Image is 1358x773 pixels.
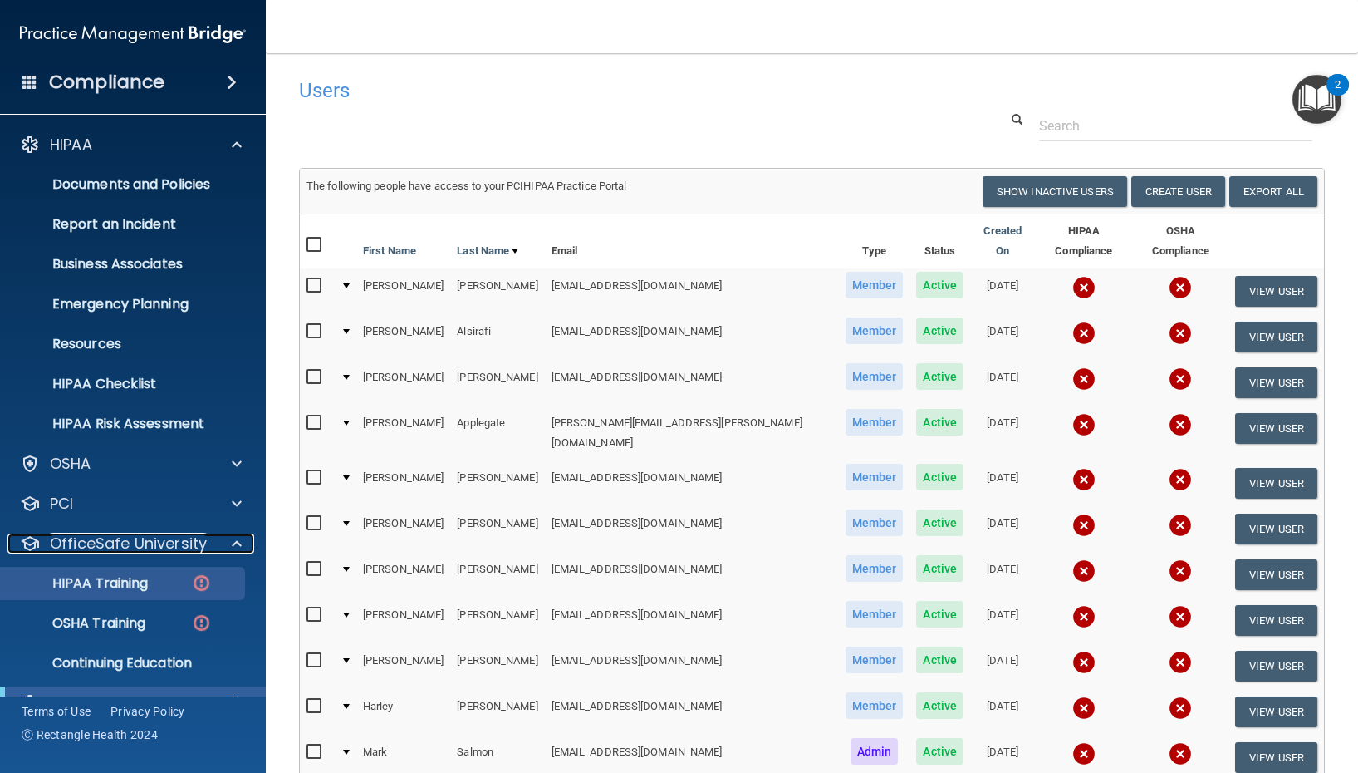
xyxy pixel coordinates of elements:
a: First Name [363,241,416,261]
a: OfficeSafe University [20,534,242,554]
td: [PERSON_NAME] [356,552,450,598]
td: [DATE] [970,406,1035,460]
span: Active [916,409,963,436]
span: Ⓒ Rectangle Health 2024 [22,726,158,743]
td: [EMAIL_ADDRESS][DOMAIN_NAME] [545,689,839,735]
td: [PERSON_NAME] [356,460,450,506]
td: [EMAIL_ADDRESS][DOMAIN_NAME] [545,552,839,598]
td: [EMAIL_ADDRESS][DOMAIN_NAME] [545,360,839,406]
td: [EMAIL_ADDRESS][DOMAIN_NAME] [545,314,839,360]
img: cross.ca9f0e7f.svg [1072,468,1096,491]
button: View User [1235,468,1317,499]
button: Open Resource Center, 2 new notifications [1292,75,1341,124]
td: [PERSON_NAME][EMAIL_ADDRESS][PERSON_NAME][DOMAIN_NAME] [545,406,839,460]
span: Member [846,464,904,490]
p: OSHA Training [11,615,145,632]
img: cross.ca9f0e7f.svg [1169,559,1192,583]
a: Privacy Policy [110,703,185,720]
span: Member [846,318,904,344]
td: Alsirafi [450,314,544,360]
img: cross.ca9f0e7f.svg [1072,367,1096,391]
span: Active [916,363,963,390]
span: Member [846,272,904,298]
img: cross.ca9f0e7f.svg [1169,605,1192,628]
p: Documents and Policies [11,176,238,193]
td: [PERSON_NAME] [356,314,450,360]
span: Active [916,647,963,673]
span: Member [846,409,904,436]
button: View User [1235,514,1317,544]
a: PCI [20,494,242,514]
img: cross.ca9f0e7f.svg [1169,413,1192,436]
p: HIPAA Training [11,575,148,592]
span: Member [846,692,904,719]
td: [DATE] [970,598,1035,643]
img: cross.ca9f0e7f.svg [1169,468,1192,491]
td: [PERSON_NAME] [450,360,544,406]
td: [PERSON_NAME] [356,598,450,643]
span: Member [846,647,904,673]
th: Type [839,214,910,268]
img: danger-circle.6113f641.png [191,573,212,593]
img: danger-circle.6113f641.png [191,613,212,633]
img: cross.ca9f0e7f.svg [1072,276,1096,299]
a: Settings [20,693,241,713]
span: Active [916,510,963,536]
p: HIPAA [50,135,92,155]
p: Continuing Education [11,655,238,672]
td: [DATE] [970,460,1035,506]
td: [PERSON_NAME] [450,552,544,598]
span: Active [916,692,963,719]
td: [EMAIL_ADDRESS][DOMAIN_NAME] [545,460,839,506]
a: Created On [977,221,1028,261]
button: View User [1235,413,1317,444]
th: HIPAA Compliance [1035,214,1133,268]
p: Report an Incident [11,216,238,233]
a: HIPAA [20,135,242,155]
p: PCI [50,494,73,514]
a: OSHA [20,454,242,474]
td: [EMAIL_ADDRESS][DOMAIN_NAME] [545,268,839,314]
td: Harley [356,689,450,735]
td: [PERSON_NAME] [450,643,544,689]
a: Last Name [457,241,518,261]
td: Applegate [450,406,544,460]
button: Create User [1131,176,1225,207]
td: [PERSON_NAME] [450,506,544,552]
th: Email [545,214,839,268]
p: Emergency Planning [11,296,238,313]
span: The following people have access to your PCIHIPAA Practice Portal [306,180,627,192]
a: Export All [1229,176,1317,207]
span: Active [916,555,963,582]
td: [PERSON_NAME] [356,360,450,406]
span: Admin [851,738,899,765]
p: Settings [50,693,111,713]
button: Show Inactive Users [983,176,1127,207]
td: [PERSON_NAME] [450,598,544,643]
img: cross.ca9f0e7f.svg [1072,514,1096,537]
button: View User [1235,367,1317,398]
td: [PERSON_NAME] [356,406,450,460]
td: [PERSON_NAME] [450,268,544,314]
td: [PERSON_NAME] [450,689,544,735]
img: cross.ca9f0e7f.svg [1072,697,1096,720]
td: [DATE] [970,314,1035,360]
td: [PERSON_NAME] [356,506,450,552]
th: OSHA Compliance [1133,214,1228,268]
h4: Users [299,80,887,101]
span: Active [916,318,963,344]
span: Member [846,601,904,628]
span: Active [916,601,963,628]
img: cross.ca9f0e7f.svg [1169,322,1192,345]
a: Terms of Use [22,703,91,720]
button: View User [1235,651,1317,682]
input: Search [1039,111,1312,141]
button: View User [1235,322,1317,352]
td: [DATE] [970,643,1035,689]
img: cross.ca9f0e7f.svg [1072,559,1096,583]
img: cross.ca9f0e7f.svg [1072,605,1096,628]
td: [PERSON_NAME] [356,268,450,314]
p: HIPAA Checklist [11,376,238,392]
button: View User [1235,276,1317,307]
td: [PERSON_NAME] [356,643,450,689]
